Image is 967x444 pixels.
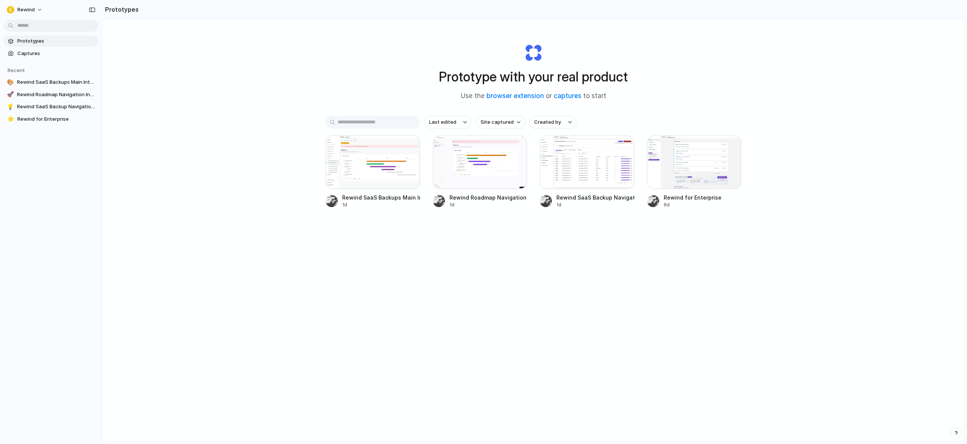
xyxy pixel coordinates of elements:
[439,67,628,87] h1: Prototype with your real product
[17,115,95,123] span: Rewind for Enterprise
[7,78,14,86] div: 🎨
[4,48,98,59] a: Captures
[647,135,741,208] a: Rewind for EnterpriseRewind for Enterprise6d
[530,116,576,129] button: Created by
[4,89,98,100] a: 🚀Rewind Roadmap Navigation Integration
[17,91,95,98] span: Rewind Roadmap Navigation Integration
[342,201,420,208] div: 1d
[17,6,35,14] span: Rewind
[487,92,544,100] a: browser extension
[17,78,95,86] span: Rewind SaaS Backups Main Interface
[4,35,98,47] a: Prototypes
[664,194,721,201] div: Rewind for Enterprise
[17,103,95,111] span: Rewind SaaS Backup Navigation Button
[342,194,420,201] div: Rewind SaaS Backups Main Interface
[461,91,606,101] span: Use the or to start
[7,91,14,98] div: 🚀
[4,77,98,88] a: 🎨Rewind SaaS Backups Main Interface
[554,92,581,100] a: captures
[534,118,561,126] span: Created by
[429,118,456,126] span: Last edited
[480,118,514,126] span: Site captured
[7,115,14,123] div: ⭐
[425,116,471,129] button: Last edited
[433,135,527,208] a: Rewind Roadmap Navigation IntegrationRewind Roadmap Navigation Integration1d
[4,114,98,125] a: ⭐Rewind for Enterprise
[664,201,721,208] div: 6d
[4,101,98,112] a: 💡Rewind SaaS Backup Navigation Button
[17,50,95,57] span: Captures
[4,4,46,16] button: Rewind
[17,37,95,45] span: Prototypes
[540,135,634,208] a: Rewind SaaS Backup Navigation ButtonRewind SaaS Backup Navigation Button1d
[102,5,139,14] h2: Prototypes
[326,135,420,208] a: Rewind SaaS Backups Main InterfaceRewind SaaS Backups Main Interface1d
[450,201,527,208] div: 1d
[556,194,634,201] div: Rewind SaaS Backup Navigation Button
[450,194,527,201] div: Rewind Roadmap Navigation Integration
[8,67,25,73] span: Recent
[556,201,634,208] div: 1d
[476,116,525,129] button: Site captured
[7,103,14,111] div: 💡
